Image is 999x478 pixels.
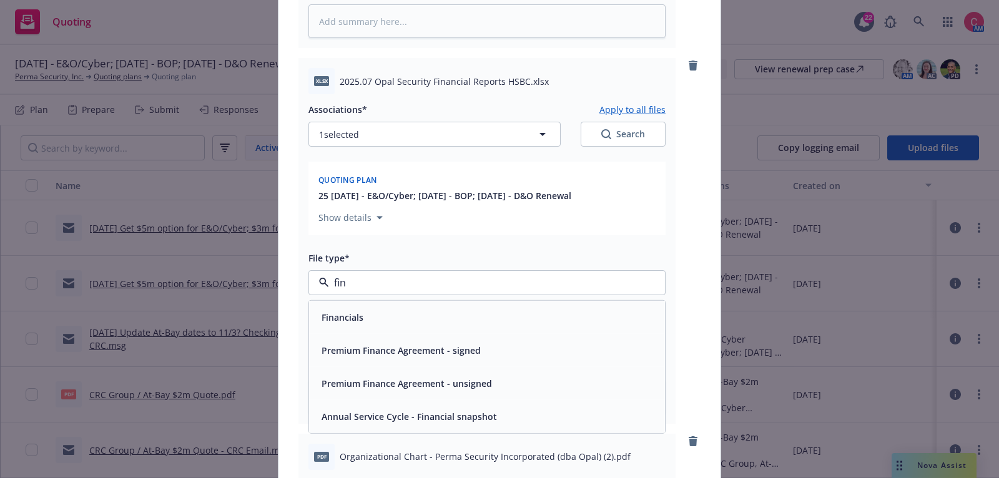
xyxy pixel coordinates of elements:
[319,128,359,141] span: 1 selected
[601,128,645,140] div: Search
[340,450,631,463] span: Organizational Chart - Perma Security Incorporated (dba Opal) (2).pdf
[314,76,329,85] span: xlsx
[329,275,640,290] input: Filter by keyword
[322,310,363,323] button: Financials
[308,122,561,147] button: 1selected
[322,409,497,422] button: Annual Service Cycle - Financial snapshot
[581,122,666,147] button: SearchSearch
[322,376,492,389] button: Premium Finance Agreement - unsigned
[322,343,481,356] button: Premium Finance Agreement - signed
[313,210,388,225] button: Show details
[318,189,571,202] button: 25 [DATE] - E&O/Cyber; [DATE] - BOP; [DATE] - D&O Renewal
[318,175,377,185] span: Quoting plan
[601,129,611,139] svg: Search
[308,104,367,115] span: Associations*
[686,58,701,73] a: remove
[599,102,666,117] button: Apply to all files
[314,452,329,461] span: pdf
[308,252,350,264] span: File type*
[340,75,549,88] span: 2025.07 Opal Security Financial Reports HSBC.xlsx
[686,434,701,449] a: remove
